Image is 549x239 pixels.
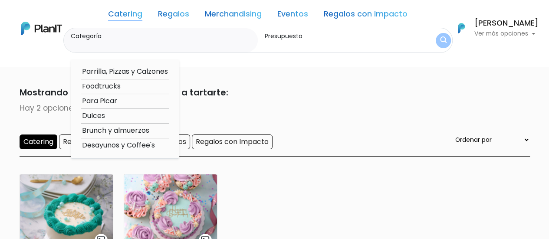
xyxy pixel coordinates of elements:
[158,10,189,21] a: Regalos
[81,96,169,107] option: Para Picar
[81,66,169,77] option: Parrilla, Pizzas y Calzones
[108,10,142,21] a: Catering
[81,81,169,92] option: Foodtrucks
[205,10,262,21] a: Merchandising
[324,10,408,21] a: Regalos con Impacto
[447,17,539,39] button: PlanIt Logo [PERSON_NAME] Ver más opciones
[192,134,273,149] input: Regalos con Impacto
[81,140,169,151] option: Desayunos y Coffee's
[71,32,255,41] label: Categoría
[21,22,62,35] img: PlanIt Logo
[277,10,308,21] a: Eventos
[20,102,530,114] p: Hay 2 opciones
[45,8,125,25] div: ¿Necesitás ayuda?
[474,31,539,37] p: Ver más opciones
[265,32,410,41] label: Presupuesto
[452,19,471,38] img: PlanIt Logo
[59,134,94,149] input: Regalos
[81,125,169,136] option: Brunch y almuerzos
[81,111,169,121] option: Dulces
[474,20,539,27] h6: [PERSON_NAME]
[440,36,447,45] img: search_button-432b6d5273f82d61273b3651a40e1bd1b912527efae98b1b7a1b2c0702e16a8d.svg
[20,86,530,99] p: Mostrando resultados relacionados a tartarte:
[20,134,57,149] input: Catering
